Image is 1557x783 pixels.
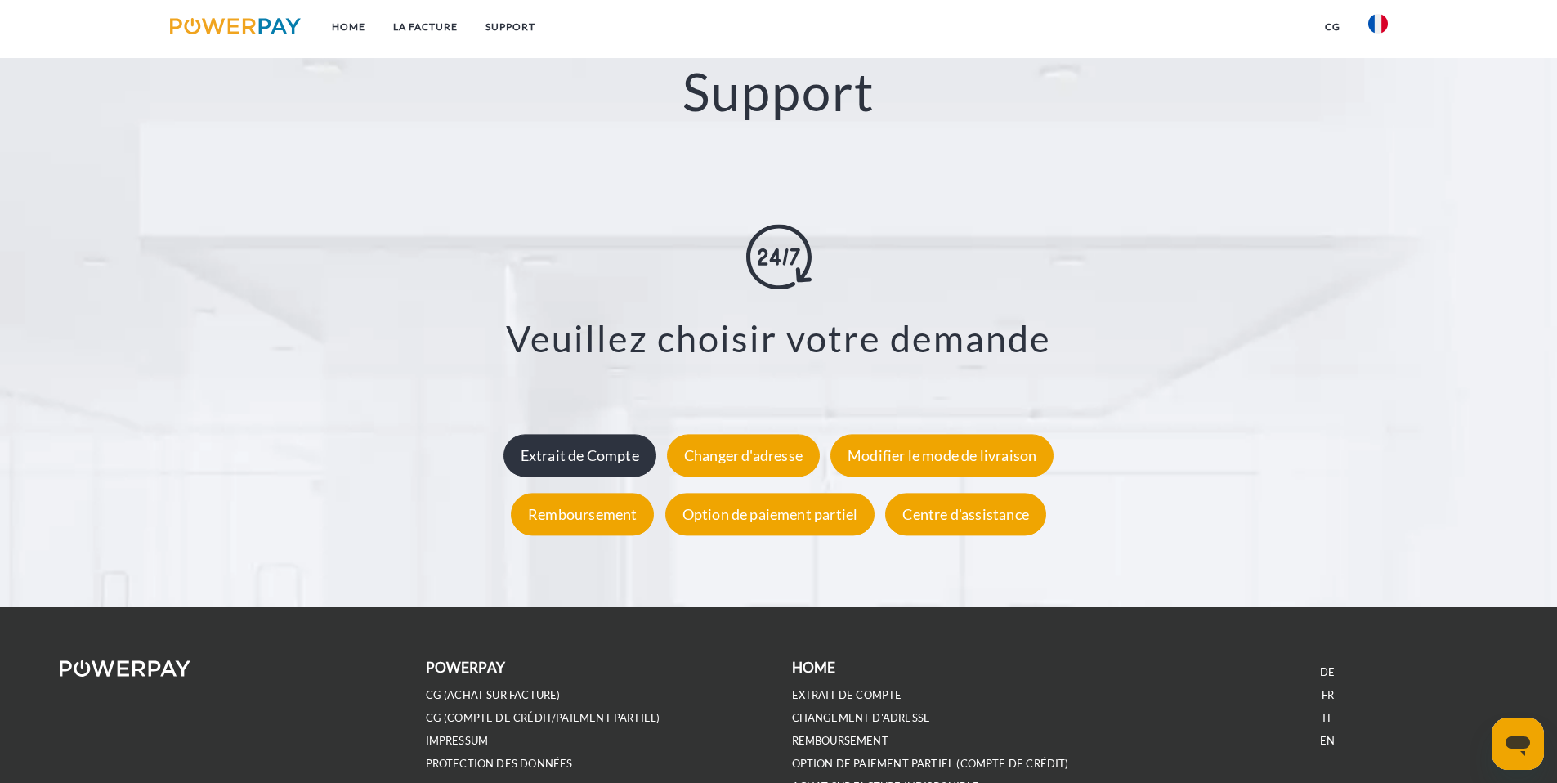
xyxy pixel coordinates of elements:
[792,711,931,725] a: Changement d'adresse
[792,659,836,676] b: Home
[826,447,1058,465] a: Modifier le mode de livraison
[507,506,658,524] a: Remboursement
[1368,14,1388,34] img: fr
[426,688,561,702] a: CG (achat sur facture)
[1492,718,1544,770] iframe: Bouton de lancement de la fenêtre de messagerie
[170,18,302,34] img: logo-powerpay.svg
[472,12,549,42] a: Support
[426,659,505,676] b: POWERPAY
[426,757,573,771] a: PROTECTION DES DONNÉES
[426,734,489,748] a: IMPRESSUM
[746,224,812,289] img: online-shopping.svg
[1322,711,1332,725] a: IT
[830,435,1054,477] div: Modifier le mode de livraison
[98,315,1459,361] h3: Veuillez choisir votre demande
[1322,688,1334,702] a: FR
[1320,665,1335,679] a: DE
[665,494,875,536] div: Option de paiement partiel
[1311,12,1354,42] a: CG
[792,757,1069,771] a: OPTION DE PAIEMENT PARTIEL (Compte de crédit)
[667,435,820,477] div: Changer d'adresse
[60,660,191,677] img: logo-powerpay-white.svg
[511,494,654,536] div: Remboursement
[426,711,660,725] a: CG (Compte de crédit/paiement partiel)
[885,494,1045,536] div: Centre d'assistance
[1320,734,1335,748] a: EN
[881,506,1049,524] a: Centre d'assistance
[792,734,888,748] a: REMBOURSEMENT
[663,447,824,465] a: Changer d'adresse
[318,12,379,42] a: Home
[503,435,656,477] div: Extrait de Compte
[661,506,879,524] a: Option de paiement partiel
[379,12,472,42] a: LA FACTURE
[78,60,1479,124] h2: Support
[792,688,902,702] a: EXTRAIT DE COMPTE
[499,447,660,465] a: Extrait de Compte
